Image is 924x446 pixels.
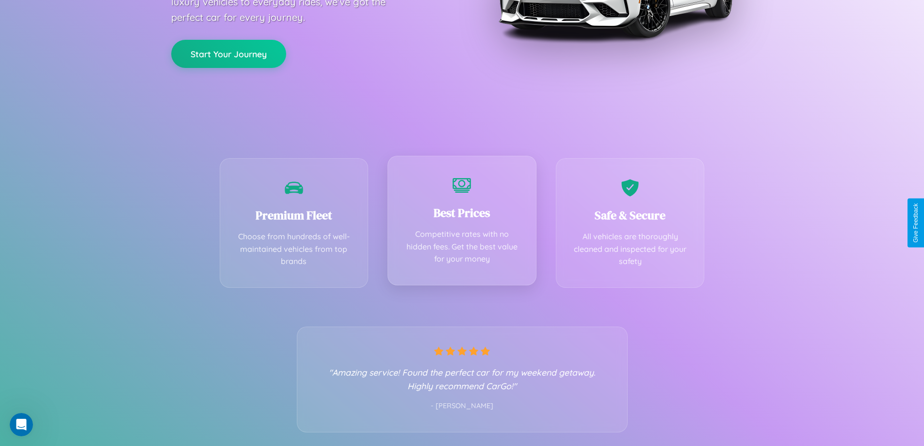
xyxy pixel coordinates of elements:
p: - [PERSON_NAME] [317,400,608,413]
p: "Amazing service! Found the perfect car for my weekend getaway. Highly recommend CarGo!" [317,365,608,393]
h3: Safe & Secure [571,207,690,223]
iframe: Intercom live chat [10,413,33,436]
h3: Best Prices [403,205,521,221]
p: All vehicles are thoroughly cleaned and inspected for your safety [571,231,690,268]
p: Competitive rates with no hidden fees. Get the best value for your money [403,228,521,265]
p: Choose from hundreds of well-maintained vehicles from top brands [235,231,354,268]
div: Give Feedback [912,203,919,243]
h3: Premium Fleet [235,207,354,223]
button: Start Your Journey [171,40,286,68]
